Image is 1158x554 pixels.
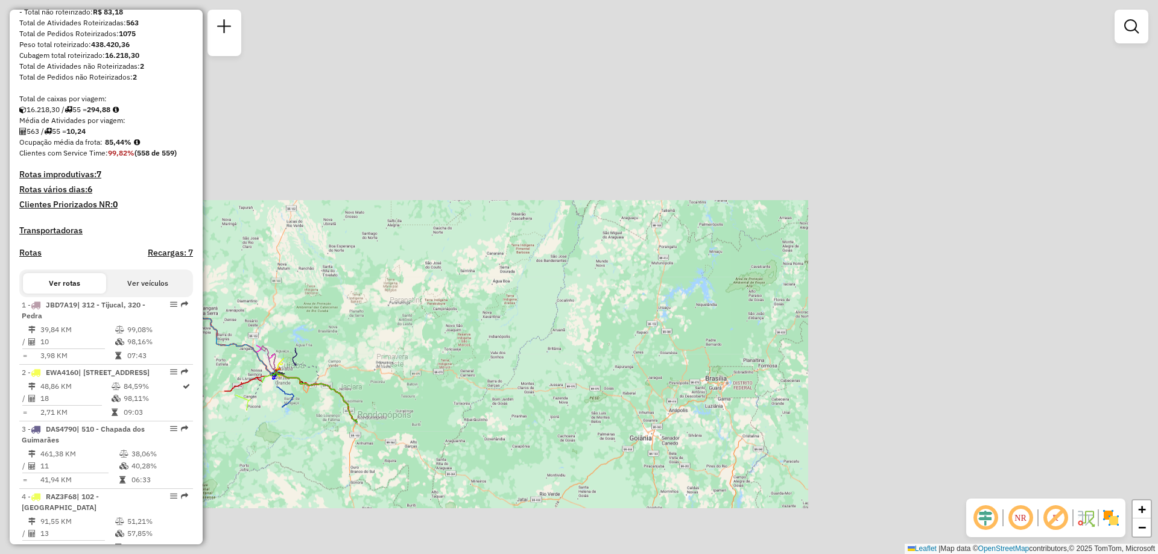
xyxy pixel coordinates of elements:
[126,18,139,27] strong: 563
[19,17,193,28] div: Total de Atividades Roteirizadas:
[108,148,134,157] strong: 99,82%
[19,200,193,210] h4: Clientes Priorizados NR:
[131,474,188,486] td: 06:33
[40,541,115,553] td: 7,04 KM
[22,300,145,320] span: 1 -
[93,7,123,16] strong: R$ 83,18
[19,39,193,50] div: Peso total roteirizado:
[22,492,99,512] span: 4 -
[22,368,150,377] span: 2 -
[87,184,92,195] strong: 6
[22,392,28,404] td: /
[134,139,140,146] em: Média calculada utilizando a maior ocupação (%Peso ou %Cubagem) de cada rota da sessão. Rotas cro...
[127,541,188,553] td: 08:07
[40,350,115,362] td: 3,98 KM
[66,127,86,136] strong: 10,24
[22,541,28,553] td: =
[1006,503,1035,532] span: Ocultar NR
[115,326,124,333] i: % de utilização do peso
[978,544,1030,553] a: OpenStreetMap
[1076,508,1095,527] img: Fluxo de ruas
[112,383,121,390] i: % de utilização do peso
[971,503,1000,532] span: Ocultar deslocamento
[115,544,121,551] i: Tempo total em rota
[19,128,27,135] i: Total de Atividades
[22,460,28,472] td: /
[28,462,36,470] i: Total de Atividades
[170,301,177,308] em: Opções
[181,368,188,376] em: Rota exportada
[40,406,111,418] td: 2,71 KM
[19,225,193,236] h4: Transportadoras
[22,300,145,320] span: | 312 - Tijucal, 320 - Pedra
[127,527,188,540] td: 57,85%
[115,338,124,345] i: % de utilização da cubagem
[19,115,193,126] div: Média de Atividades por viagem:
[105,51,139,60] strong: 16.218,30
[19,61,193,72] div: Total de Atividades não Roteirizadas:
[46,492,77,501] span: RAZ3F68
[65,106,72,113] i: Total de rotas
[46,300,77,309] span: JBD7A19
[28,338,36,345] i: Total de Atividades
[123,380,182,392] td: 84,59%
[1138,502,1146,517] span: +
[28,326,36,333] i: Distância Total
[22,350,28,362] td: =
[22,406,28,418] td: =
[22,336,28,348] td: /
[46,424,77,433] span: DAS4790
[105,137,131,146] strong: 85,44%
[19,148,108,157] span: Clientes com Service Time:
[938,544,940,553] span: |
[148,248,193,258] h4: Recargas: 7
[28,518,36,525] i: Distância Total
[40,380,111,392] td: 48,86 KM
[40,392,111,404] td: 18
[87,105,110,114] strong: 294,88
[96,169,101,180] strong: 7
[119,450,128,458] i: % de utilização do peso
[19,104,193,115] div: 16.218,30 / 55 =
[131,460,188,472] td: 40,28%
[46,368,78,377] span: EWA4160
[905,544,1158,554] div: Map data © contributors,© 2025 TomTom, Microsoft
[181,493,188,500] em: Rota exportada
[183,383,190,390] i: Rota otimizada
[40,474,119,486] td: 41,94 KM
[170,493,177,500] em: Opções
[44,128,52,135] i: Total de rotas
[91,40,130,49] strong: 438.420,36
[115,518,124,525] i: % de utilização do peso
[134,148,177,157] strong: (558 de 559)
[212,14,236,42] a: Nova sessão e pesquisa
[133,72,137,81] strong: 2
[19,7,193,17] div: - Total não roteirizado:
[23,273,106,294] button: Ver rotas
[140,61,144,71] strong: 2
[106,273,189,294] button: Ver veículos
[22,424,145,444] span: | 510 - Chapada dos Guimarães
[170,425,177,432] em: Opções
[1133,500,1151,518] a: Zoom in
[127,350,188,362] td: 07:43
[127,324,188,336] td: 99,08%
[19,137,103,146] span: Ocupação média da frota:
[113,106,119,113] i: Meta Caixas/viagem: 224,22 Diferença: 70,66
[170,368,177,376] em: Opções
[119,462,128,470] i: % de utilização da cubagem
[1119,14,1144,39] a: Exibir filtros
[19,50,193,61] div: Cubagem total roteirizado:
[123,406,182,418] td: 09:03
[40,324,115,336] td: 39,84 KM
[112,395,121,402] i: % de utilização da cubagem
[127,336,188,348] td: 98,16%
[22,527,28,540] td: /
[28,530,36,537] i: Total de Atividades
[115,530,124,537] i: % de utilização da cubagem
[28,383,36,390] i: Distância Total
[40,336,115,348] td: 10
[19,106,27,113] i: Cubagem total roteirizado
[19,169,193,180] h4: Rotas improdutivas:
[123,392,182,404] td: 98,11%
